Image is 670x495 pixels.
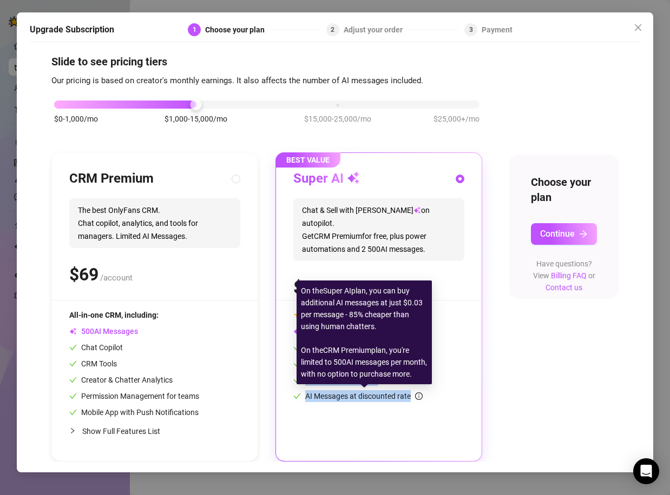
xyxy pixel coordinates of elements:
span: 3 [469,26,473,34]
h3: Super AI [293,170,360,188]
span: check [293,392,301,400]
span: check [69,360,77,367]
span: CRM Tools [69,359,117,368]
span: Permission Management for teams [69,392,199,400]
span: $1,000-15,000/mo [165,113,227,125]
span: All-in-one CRM, including: [69,311,159,319]
span: Our pricing is based on creator's monthly earnings. It also affects the number of AI messages inc... [51,76,423,85]
span: $0-1,000/mo [54,113,98,125]
h4: Slide to see pricing tiers [51,54,619,69]
span: 2 [331,26,334,34]
span: arrow-right [579,230,588,238]
span: Chat & Sell with [PERSON_NAME] on autopilot. Get CRM Premium for free, plus power automations and... [293,198,464,261]
span: check [293,360,301,367]
span: info-circle [415,392,423,400]
a: Billing FAQ [551,271,587,280]
span: The best OnlyFans CRM. Chat copilot, analytics, and tools for managers. Limited AI Messages. [69,198,240,248]
div: Choose your plan [205,23,271,36]
span: Have questions? View or [533,259,595,292]
h5: Upgrade Subscription [30,23,114,36]
span: close [634,23,642,32]
span: $25,000+/mo [433,113,479,125]
span: Creator & Chatter Analytics [69,376,173,384]
span: Close [629,23,647,32]
span: check [69,392,77,400]
span: $ [69,264,98,285]
span: Follow-back Expired Fans [293,359,391,368]
span: /account [100,273,133,283]
span: check [69,376,77,384]
span: BEST VALUE [275,152,340,168]
span: AI Messages at discounted rate [305,392,423,400]
div: Payment [482,23,513,36]
h4: Choose your plan [531,175,597,205]
button: Close [629,19,647,36]
span: Chat Copilot [69,343,123,352]
span: $ [293,277,332,298]
span: Show Full Features List [82,427,160,436]
span: check [69,409,77,416]
span: check [69,344,77,351]
div: Open Intercom Messenger [633,458,659,484]
span: Continue [540,229,575,239]
span: check [293,344,301,351]
span: Izzy with AI Messages [293,327,398,336]
span: Mobile App with Push Notifications [69,408,199,417]
div: Adjust your order [344,23,409,36]
span: Bump Fans (Unlimited messages) [293,343,418,352]
span: AI Messages [69,327,138,336]
a: Contact us [546,283,582,292]
div: On the Super AI plan, you can buy additional AI messages at just $0.03 per message - 85% cheaper ... [297,280,432,384]
span: $15,000-25,000/mo [304,113,371,125]
h3: CRM Premium [69,170,154,188]
button: Continuearrow-right [531,223,597,245]
span: collapsed [69,427,76,434]
span: check [293,376,301,384]
span: Super Mass Message [293,376,377,384]
div: Show Full Features List [69,418,240,444]
span: 1 [193,26,196,34]
span: 👈 Everything in CRM Premium, plus: [293,311,420,319]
